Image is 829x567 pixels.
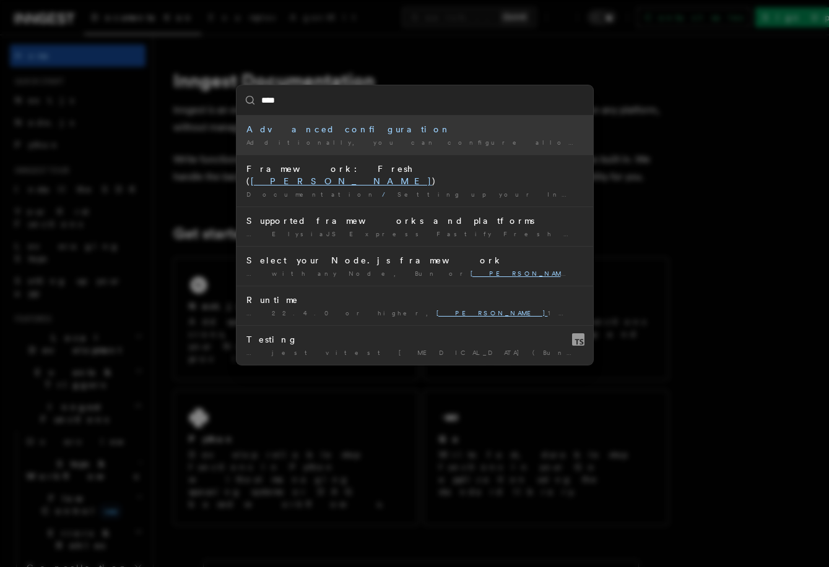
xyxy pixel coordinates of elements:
mark: [PERSON_NAME] [251,176,432,186]
span: Setting up your Inngest app [397,190,639,198]
div: … with any Node, Bun or backend framework,but this … [246,269,583,278]
div: … 22.4.0 or higher, 1.4 or higher … [246,309,583,318]
div: Supported frameworks and platforms [246,215,583,227]
span: / [382,190,393,198]
div: Framework: Fresh ( ) [246,163,583,187]
div: … ElysiaJS Express Fastify Fresh ( ) Google Cloud Run Functions … [246,229,583,239]
div: … jest vitest [MEDICAL_DATA] (Bun) @std/expect ( ) chai/expect [246,348,583,357]
span: Documentation [246,190,377,198]
div: Testing [246,333,583,346]
mark: [PERSON_NAME] [471,270,582,277]
div: Select your Node.js framework [246,254,583,266]
mark: [PERSON_NAME] [436,309,548,317]
div: Advanced configuration [246,123,583,135]
div: Additionally, you can configure allow/ lists for event names … [246,138,583,147]
div: Runtime [246,294,583,306]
